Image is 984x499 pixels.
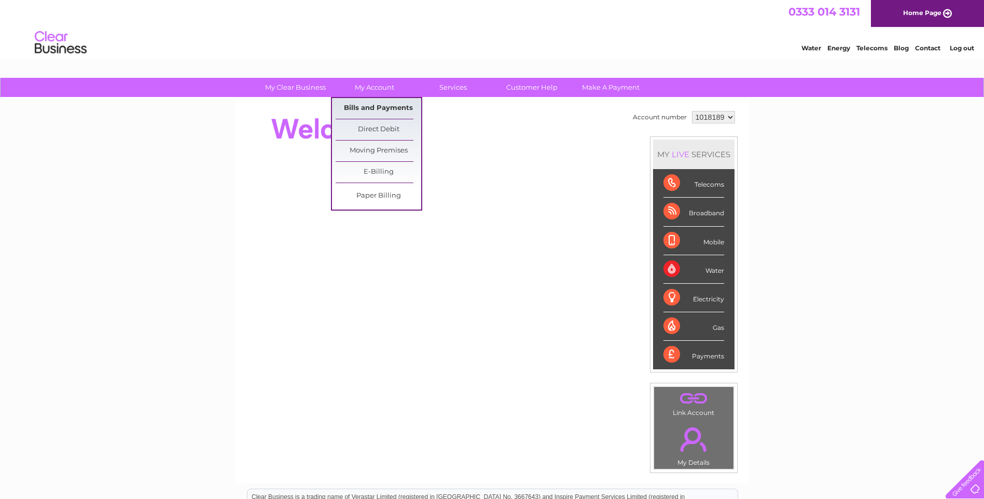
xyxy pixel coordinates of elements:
[663,341,724,369] div: Payments
[788,5,860,18] a: 0333 014 3131
[336,119,421,140] a: Direct Debit
[915,44,940,52] a: Contact
[630,108,689,126] td: Account number
[856,44,888,52] a: Telecoms
[331,78,417,97] a: My Account
[827,44,850,52] a: Energy
[663,227,724,255] div: Mobile
[336,141,421,161] a: Moving Premises
[653,140,734,169] div: MY SERVICES
[253,78,338,97] a: My Clear Business
[654,386,734,419] td: Link Account
[894,44,909,52] a: Blog
[801,44,821,52] a: Water
[336,98,421,119] a: Bills and Payments
[657,421,731,458] a: .
[336,162,421,183] a: E-Billing
[247,6,738,50] div: Clear Business is a trading name of Verastar Limited (registered in [GEOGRAPHIC_DATA] No. 3667643...
[950,44,974,52] a: Log out
[336,186,421,206] a: Paper Billing
[663,255,724,284] div: Water
[410,78,496,97] a: Services
[568,78,654,97] a: Make A Payment
[489,78,575,97] a: Customer Help
[657,390,731,408] a: .
[654,419,734,469] td: My Details
[663,312,724,341] div: Gas
[34,27,87,59] img: logo.png
[663,169,724,198] div: Telecoms
[663,284,724,312] div: Electricity
[670,149,691,159] div: LIVE
[663,198,724,226] div: Broadband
